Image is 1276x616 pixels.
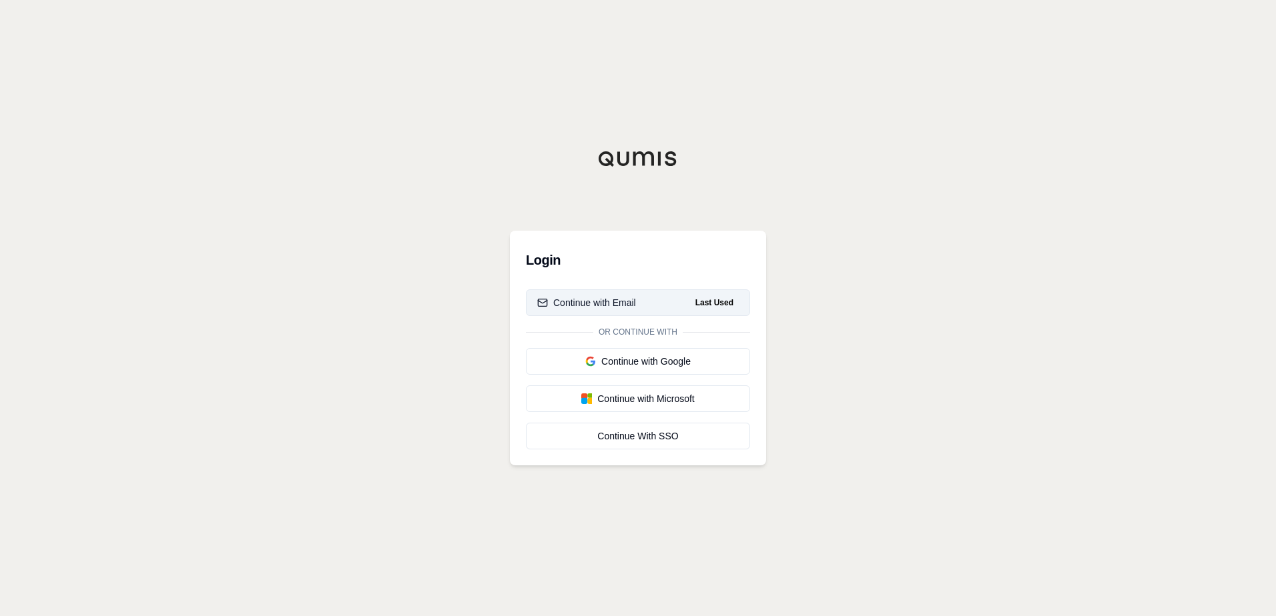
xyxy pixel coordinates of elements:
a: Continue With SSO [526,423,750,449]
div: Continue with Microsoft [537,392,739,405]
button: Continue with Google [526,348,750,375]
div: Continue With SSO [537,429,739,443]
span: Last Used [690,295,739,311]
img: Qumis [598,151,678,167]
button: Continue with EmailLast Used [526,289,750,316]
span: Or continue with [593,327,683,337]
h3: Login [526,247,750,273]
div: Continue with Google [537,355,739,368]
button: Continue with Microsoft [526,385,750,412]
div: Continue with Email [537,296,636,309]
